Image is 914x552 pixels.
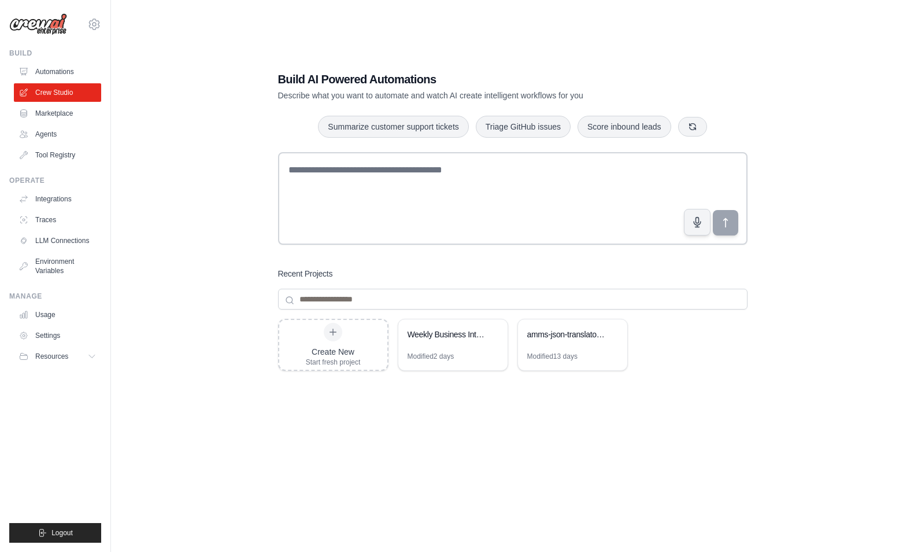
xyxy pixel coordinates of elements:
[527,352,578,361] div: Modified 13 days
[14,83,101,102] a: Crew Studio
[678,117,707,137] button: Get new suggestions
[14,146,101,164] a: Tool Registry
[306,358,361,367] div: Start fresh project
[14,306,101,324] a: Usage
[14,252,101,280] a: Environment Variables
[527,329,606,340] div: amms-json-translator-crew
[14,231,101,250] a: LLM Connections
[14,104,101,123] a: Marketplace
[14,347,101,366] button: Resources
[306,346,361,358] div: Create New
[35,352,68,361] span: Resources
[278,71,667,87] h1: Build AI Powered Automations
[578,116,671,138] button: Score inbound leads
[14,211,101,229] a: Traces
[14,62,101,81] a: Automations
[9,523,101,543] button: Logout
[9,49,101,58] div: Build
[14,326,101,345] a: Settings
[318,116,468,138] button: Summarize customer support tickets
[684,209,711,235] button: Click to speak your automation idea
[9,176,101,185] div: Operate
[14,125,101,143] a: Agents
[408,352,454,361] div: Modified 2 days
[278,268,333,279] h3: Recent Projects
[476,116,571,138] button: Triage GitHub issues
[278,90,667,101] p: Describe what you want to automate and watch AI create intelligent workflows for you
[9,13,67,35] img: Logo
[51,528,73,538] span: Logout
[9,292,101,301] div: Manage
[14,190,101,208] a: Integrations
[408,329,487,340] div: Weekly Business Intelligence Reports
